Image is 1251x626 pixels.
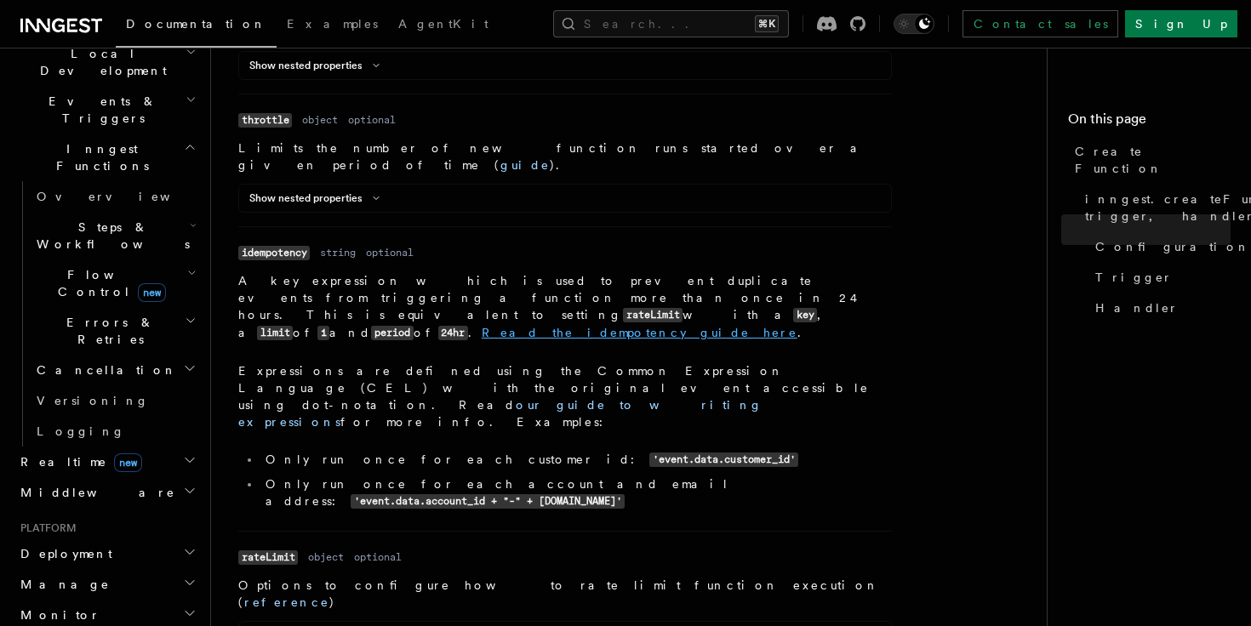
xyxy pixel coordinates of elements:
div: Inngest Functions [14,181,200,447]
span: Examples [287,17,378,31]
span: Versioning [37,394,149,407]
span: Manage [14,576,110,593]
button: Deployment [14,538,200,569]
p: Limits the number of new function runs started over a given period of time ( ). [238,139,892,174]
button: Events & Triggers [14,86,200,134]
dd: object [302,113,338,127]
span: Platform [14,521,77,535]
a: inngest.createFunction(configuration, trigger, handler): InngestFunction [1078,184,1231,231]
dd: string [320,246,356,259]
span: new [114,453,142,472]
code: idempotency [238,246,310,260]
a: Overview [30,181,200,212]
a: guide [500,158,550,172]
span: Documentation [126,17,266,31]
p: Expressions are defined using the Common Expression Language (CEL) with the original event access... [238,362,892,430]
code: limit [257,326,293,340]
span: new [138,283,166,302]
a: Trigger [1088,262,1231,293]
span: Inngest Functions [14,140,184,174]
a: Logging [30,416,200,447]
span: Errors & Retries [30,314,185,348]
a: Sign Up [1125,10,1237,37]
dd: optional [354,550,402,564]
p: Options to configure how to rate limit function execution ( ) [238,577,892,611]
span: Create Function [1075,143,1231,177]
span: Handler [1095,299,1179,316]
span: Monitor [14,606,100,623]
span: Logging [37,424,125,438]
button: Local Development [14,38,200,86]
a: our guide to writing expressions [238,398,763,429]
code: throttle [238,113,292,128]
code: 24hr [438,326,468,340]
a: Create Function [1068,136,1231,184]
code: 'event.data.customer_id' [649,452,798,467]
p: A key expression which is used to prevent duplicate events from triggering a function more than o... [238,272,892,342]
a: Configuration [1088,231,1231,262]
span: AgentKit [398,17,488,31]
span: Overview [37,190,212,203]
button: Cancellation [30,355,200,385]
a: Handler [1088,293,1231,323]
a: reference [244,595,329,609]
a: Read the idempotency guide here [482,326,797,339]
button: Toggle dark mode [894,14,934,34]
span: Realtime [14,453,142,470]
dd: optional [366,246,414,259]
a: AgentKit [388,5,499,46]
li: Only run once for each account and email address: [260,475,892,510]
span: Middleware [14,484,175,501]
button: Inngest Functions [14,134,200,181]
code: 'event.data.account_id + "-" + [DOMAIN_NAME]' [351,494,625,509]
span: Local Development [14,45,186,79]
button: Middleware [14,477,200,508]
span: Configuration [1095,238,1250,255]
li: Only run once for each customer id: [260,451,892,469]
a: Versioning [30,385,200,416]
dd: object [308,550,344,564]
button: Search...⌘K [553,10,789,37]
button: Show nested properties [249,59,386,72]
a: Contact sales [963,10,1118,37]
code: period [371,326,413,340]
span: Trigger [1095,269,1173,286]
span: Deployment [14,545,112,562]
span: Flow Control [30,266,187,300]
code: 1 [317,326,329,340]
button: Errors & Retries [30,307,200,355]
button: Flow Controlnew [30,259,200,307]
button: Manage [14,569,200,600]
button: Show nested properties [249,191,386,205]
code: rateLimit [623,308,683,322]
kbd: ⌘K [755,15,779,32]
span: Events & Triggers [14,93,186,127]
a: Examples [277,5,388,46]
a: Documentation [116,5,277,48]
code: rateLimit [238,550,298,565]
span: Steps & Workflows [30,219,190,253]
dd: optional [348,113,396,127]
h4: On this page [1068,109,1231,136]
button: Realtimenew [14,447,200,477]
code: key [793,308,817,322]
button: Steps & Workflows [30,212,200,259]
span: Cancellation [30,361,177,378]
